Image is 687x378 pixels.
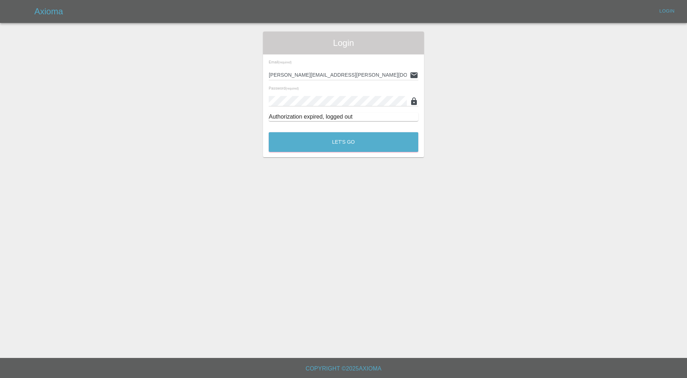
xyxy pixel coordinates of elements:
[656,6,678,17] a: Login
[269,60,292,64] span: Email
[278,61,292,64] small: (required)
[269,132,418,152] button: Let's Go
[34,6,63,17] h5: Axioma
[269,86,299,90] span: Password
[286,87,299,90] small: (required)
[269,37,418,49] span: Login
[6,364,681,374] h6: Copyright © 2025 Axioma
[269,113,418,121] div: Authorization expired, logged out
